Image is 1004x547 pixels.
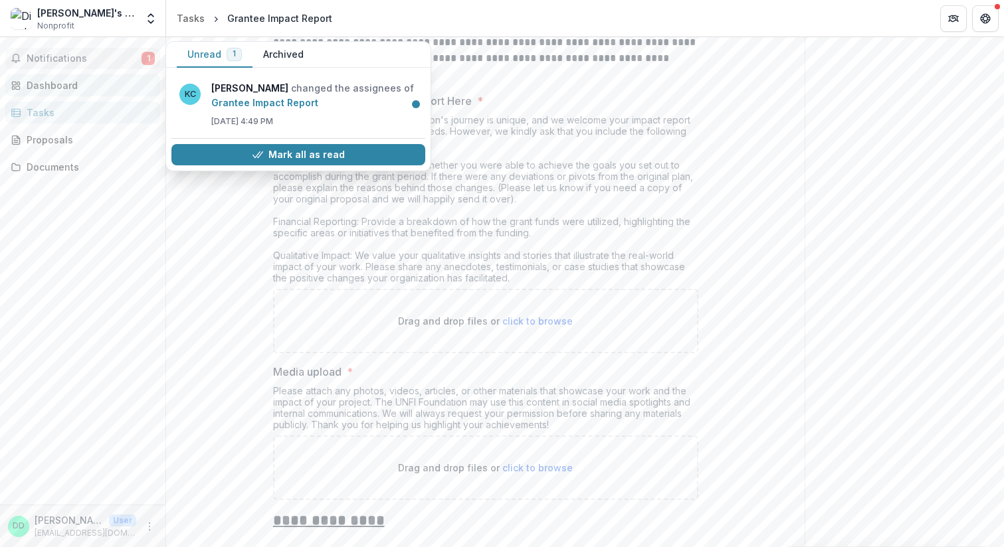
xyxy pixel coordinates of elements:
span: click to browse [502,462,573,473]
p: [EMAIL_ADDRESS][DOMAIN_NAME] [35,527,136,539]
p: Drag and drop files or [398,461,573,475]
p: Drag and drop files or [398,314,573,328]
button: Mark all as read [171,144,425,165]
span: 1 [233,49,236,58]
div: Grantee Impact Report [227,11,332,25]
img: Dion's Chicago Dream Inc Nfp [11,8,32,29]
div: Dashboard [27,78,150,92]
div: Tasks [27,106,150,119]
p: [PERSON_NAME] [35,513,104,527]
button: Open entity switcher [142,5,160,32]
p: Media upload [273,364,342,380]
div: We understand that each organization's journey is unique, and we welcome your impact report in an... [273,114,698,289]
div: Proposals [27,133,150,147]
button: Notifications1 [5,48,160,69]
a: Grantee Impact Report [211,97,318,108]
button: Get Help [972,5,999,32]
div: Dion Dawson [13,522,25,530]
button: More [142,518,157,534]
p: User [109,514,136,526]
button: Archived [252,42,314,68]
span: Nonprofit [37,20,74,32]
span: Notifications [27,53,142,64]
nav: breadcrumb [171,9,338,28]
button: Unread [177,42,252,68]
a: Proposals [5,129,160,151]
a: Tasks [171,9,210,28]
p: changed the assignees of [211,81,417,110]
div: Tasks [177,11,205,25]
div: Please attach any photos, videos, articles, or other materials that showcase your work and the im... [273,385,698,435]
a: Dashboard [5,74,160,96]
span: click to browse [502,315,573,327]
span: 1 [142,52,155,65]
a: Tasks [5,102,160,123]
a: Documents [5,156,160,178]
div: [PERSON_NAME]'s Chicago Dream Inc Nfp [37,6,136,20]
div: Documents [27,160,150,174]
button: Partners [940,5,967,32]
